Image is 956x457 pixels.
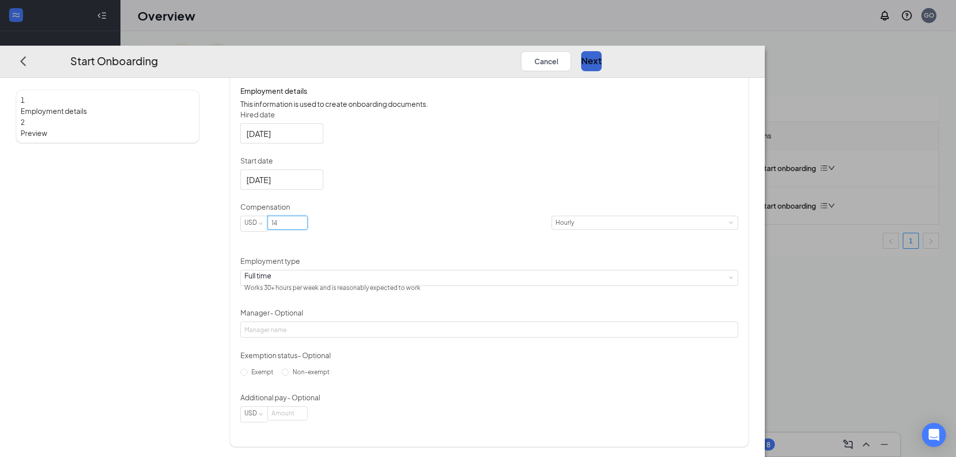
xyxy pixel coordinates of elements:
p: Start date [240,156,738,166]
div: USD [244,407,264,420]
p: Compensation [240,202,738,212]
input: Manager name [240,322,738,338]
span: 2 [21,117,25,126]
p: Employment type [240,256,738,266]
p: Hired date [240,109,738,119]
span: Exempt [247,368,278,376]
h3: Start Onboarding [70,53,158,69]
input: Amount [268,407,307,420]
h4: Employment details [240,85,738,96]
input: Aug 25, 2025 [246,127,315,140]
input: Aug 27, 2025 [246,174,315,186]
span: Non-exempt [289,368,334,376]
span: - Optional [270,308,303,317]
p: This information is used to create onboarding documents. [240,98,738,109]
div: Open Intercom Messenger [922,423,946,447]
div: Full time [244,270,421,280]
span: Employment details [21,105,195,116]
input: Amount [268,216,307,229]
div: USD [244,216,264,229]
span: - Optional [287,393,320,402]
button: Cancel [521,51,571,71]
div: [object Object] [244,270,428,295]
div: Hourly [556,216,581,229]
p: Exemption status [240,350,738,360]
p: Manager [240,308,738,318]
button: Next [581,51,602,71]
p: Additional pay [240,392,738,402]
span: 1 [21,95,25,104]
div: Works 30+ hours per week and is reasonably expected to work [244,280,421,295]
span: Preview [21,127,195,138]
span: - Optional [298,351,331,360]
